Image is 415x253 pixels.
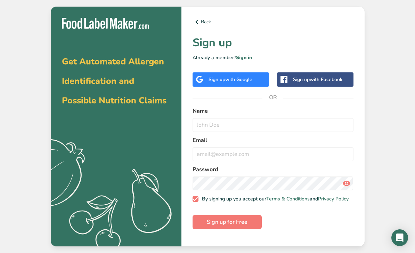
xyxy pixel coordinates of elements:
div: Sign up [209,76,252,83]
span: OR [262,87,283,108]
input: email@example.com [193,147,353,161]
label: Email [193,136,353,144]
div: Sign up [293,76,342,83]
p: Already a member? [193,54,353,61]
input: John Doe [193,118,353,132]
span: with Google [225,76,252,83]
h1: Sign up [193,34,353,51]
span: By signing up you accept our and [198,196,349,202]
a: Back [193,18,353,26]
button: Sign up for Free [193,215,262,229]
a: Terms & Conditions [266,196,310,202]
div: Open Intercom Messenger [391,229,408,246]
img: Food Label Maker [62,18,149,29]
a: Privacy Policy [318,196,349,202]
label: Name [193,107,353,115]
span: Get Automated Allergen Identification and Possible Nutrition Claims [62,56,166,106]
label: Password [193,165,353,174]
span: with Facebook [310,76,342,83]
a: Sign in [236,54,252,61]
span: Sign up for Free [207,218,247,226]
